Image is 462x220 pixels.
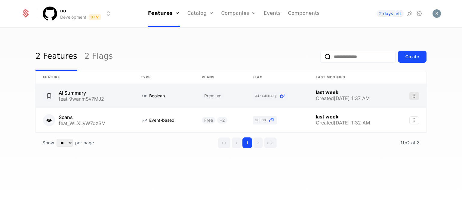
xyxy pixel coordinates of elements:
span: no [60,7,66,14]
button: Go to page 1 [242,137,252,148]
button: Create [398,51,427,63]
div: Page navigation [218,137,277,148]
button: Select environment [45,7,112,20]
th: Last Modified [309,71,396,84]
a: 2 Features [35,42,77,71]
button: Select action [409,92,419,100]
button: Go to first page [218,137,230,148]
button: Go to last page [264,137,277,148]
span: Dev [89,14,101,20]
a: Settings [416,10,423,17]
div: Create [405,54,419,60]
a: 2 Flags [85,42,113,71]
img: no [43,6,57,21]
th: Flag [245,71,309,84]
div: Development [60,14,86,20]
button: Go to previous page [232,137,241,148]
th: Type [134,71,195,84]
button: Open user button [433,9,441,18]
span: 2 [400,140,419,145]
button: Go to next page [253,137,263,148]
div: Table pagination [35,133,427,153]
select: Select page size [57,139,73,147]
span: per page [75,140,94,146]
th: Plans [195,71,245,84]
img: Sathwik Reddy [433,9,441,18]
a: 2 days left [377,10,404,17]
button: Select action [409,116,419,124]
th: Feature [36,71,134,84]
span: 1 to 2 of [400,140,417,145]
a: Integrations [406,10,413,17]
span: Show [43,140,54,146]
